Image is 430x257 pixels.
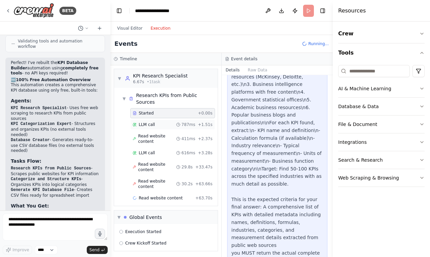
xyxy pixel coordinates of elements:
li: - Structures and organizes KPIs (no external tools needed) [11,121,100,137]
strong: What You Get: [11,203,49,208]
button: Switch to previous chat [75,24,91,32]
span: LLM call [139,150,155,156]
span: Running... [308,41,329,46]
span: 616ms [182,150,195,156]
span: ▼ [117,215,120,220]
div: Research KPIs from Public Sources [136,92,215,105]
strong: Tasks Flow: [11,158,42,164]
button: Details [222,65,244,75]
div: BETA [59,7,76,15]
span: + 3.28s [198,150,212,156]
strong: 100% Free Automation Overview [16,77,91,82]
span: 411ms [182,136,195,141]
span: Read website content [138,179,176,189]
span: + 2.37s [198,136,212,141]
p: This automation creates a comprehensive KPI database using only free, built-in tools: [11,83,100,93]
h2: Events [114,39,137,49]
span: • 1 task [147,79,160,85]
li: - Organizes KPIs into logical categories [11,176,100,187]
button: Visual Editor [113,24,146,32]
span: 787ms [182,122,195,127]
span: LLM call [139,122,155,127]
button: Integrations [338,133,425,151]
code: KPI Categorization Expert [11,122,72,126]
img: Logo [14,3,54,18]
code: KPI Research Specialist [11,106,67,110]
span: 6.67s [133,79,144,85]
span: Send [89,247,100,253]
span: ▼ [117,76,122,81]
strong: Agents: [11,98,31,103]
strong: completely free tools [11,66,99,76]
h3: Event details [231,56,258,62]
span: Read website content [138,133,176,144]
code: Categorize and Structure KPIs [11,177,81,182]
button: Raw Data [244,65,271,75]
div: KPI Research Specialist [133,72,188,79]
span: 30.2s [182,181,193,187]
button: Hide right sidebar [318,6,327,15]
span: + 0.00s [198,110,212,116]
span: Crew Kickoff Started [125,240,166,246]
button: Database & Data [338,98,425,115]
li: - Generates ready-to-use CSV database files (no external tools needed) [11,137,100,154]
button: Improve [3,246,32,254]
button: AI & Machine Learning [338,80,425,97]
li: - Scrapes public websites for KPI information [11,166,100,176]
button: Send [87,246,108,254]
div: Global Events [129,214,162,221]
button: Start a new chat [94,24,105,32]
button: Execution [146,24,174,32]
span: Execution Started [125,229,161,234]
span: + 63.70s [195,195,213,201]
nav: breadcrumb [135,7,182,14]
span: Improve [12,247,29,253]
span: ▼ [122,96,126,101]
button: File & Document [338,116,425,133]
button: Crew [338,24,425,43]
code: Research KPIs from Public Sources [11,166,91,171]
button: Click to speak your automation idea [95,229,105,239]
span: 29.8s [182,164,193,170]
button: Tools [338,43,425,62]
p: Perfect! I've rebuilt the automation using - no API keys required! [11,60,100,76]
span: + 33.47s [195,164,213,170]
span: + 63.66s [195,181,213,187]
code: Database Creator [11,138,50,142]
li: - Creates CSV files ready for spreadsheet import [11,187,100,198]
button: Search & Research [338,151,425,169]
h4: Resources [338,7,366,15]
li: - Uses free web scraping to research KPIs from public sources [11,105,100,122]
h2: 🆓 [11,77,100,83]
span: Read website content [139,195,183,201]
strong: KPI Database Builder [11,60,88,70]
button: Web Scraping & Browsing [338,169,425,187]
code: Generate KPI Database File [11,188,74,192]
div: Tools [338,62,425,192]
span: Started [139,110,154,116]
span: Read website content [138,162,176,172]
span: Validating tools and automation workflow [18,38,99,49]
button: Hide left sidebar [114,6,124,15]
h3: Timeline [120,56,137,62]
span: + 1.51s [198,122,212,127]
